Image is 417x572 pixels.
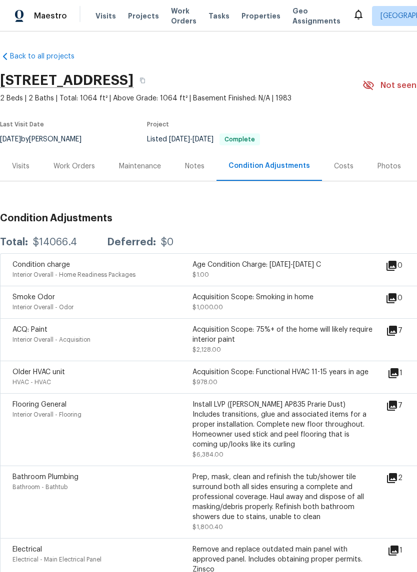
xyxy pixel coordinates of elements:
[161,237,173,247] div: $0
[334,161,353,171] div: Costs
[107,237,156,247] div: Deferred:
[192,400,372,450] div: Install LVP ([PERSON_NAME] AP835 Prarie Dust) Includes transitions, glue and associated items for...
[12,474,78,481] span: Bathroom Plumbing
[12,484,67,490] span: Bathroom - Bathtub
[192,292,372,302] div: Acquisition Scope: Smoking in home
[192,325,372,345] div: Acquisition Scope: 75%+ of the home will likely require interior paint
[12,261,70,268] span: Condition charge
[241,11,280,21] span: Properties
[192,272,209,278] span: $1.00
[12,546,42,553] span: Electrical
[12,337,90,343] span: Interior Overall - Acquisition
[169,136,190,143] span: [DATE]
[192,136,213,143] span: [DATE]
[12,161,29,171] div: Visits
[12,326,47,333] span: ACQ: Paint
[192,260,372,270] div: Age Condition Charge: [DATE]-[DATE] C
[12,412,81,418] span: Interior Overall - Flooring
[208,12,229,19] span: Tasks
[220,136,259,142] span: Complete
[377,161,401,171] div: Photos
[192,452,223,458] span: $6,384.00
[192,304,223,310] span: $1,000.00
[228,161,310,171] div: Condition Adjustments
[192,524,223,530] span: $1,800.40
[147,136,260,143] span: Listed
[12,557,101,563] span: Electrical - Main Electrical Panel
[292,6,340,26] span: Geo Assignments
[169,136,213,143] span: -
[12,272,135,278] span: Interior Overall - Home Readiness Packages
[185,161,204,171] div: Notes
[12,379,51,385] span: HVAC - HVAC
[192,379,217,385] span: $978.00
[192,367,372,377] div: Acquisition Scope: Functional HVAC 11-15 years in age
[192,347,221,353] span: $2,128.00
[53,161,95,171] div: Work Orders
[95,11,116,21] span: Visits
[133,71,151,89] button: Copy Address
[33,237,77,247] div: $14066.4
[128,11,159,21] span: Projects
[192,472,372,522] div: Prep, mask, clean and refinish the tub/shower tile surround both all sides ensuring a complete an...
[12,294,55,301] span: Smoke Odor
[147,121,169,127] span: Project
[34,11,67,21] span: Maestro
[12,401,66,408] span: Flooring General
[12,369,65,376] span: Older HVAC unit
[171,6,196,26] span: Work Orders
[12,304,73,310] span: Interior Overall - Odor
[119,161,161,171] div: Maintenance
